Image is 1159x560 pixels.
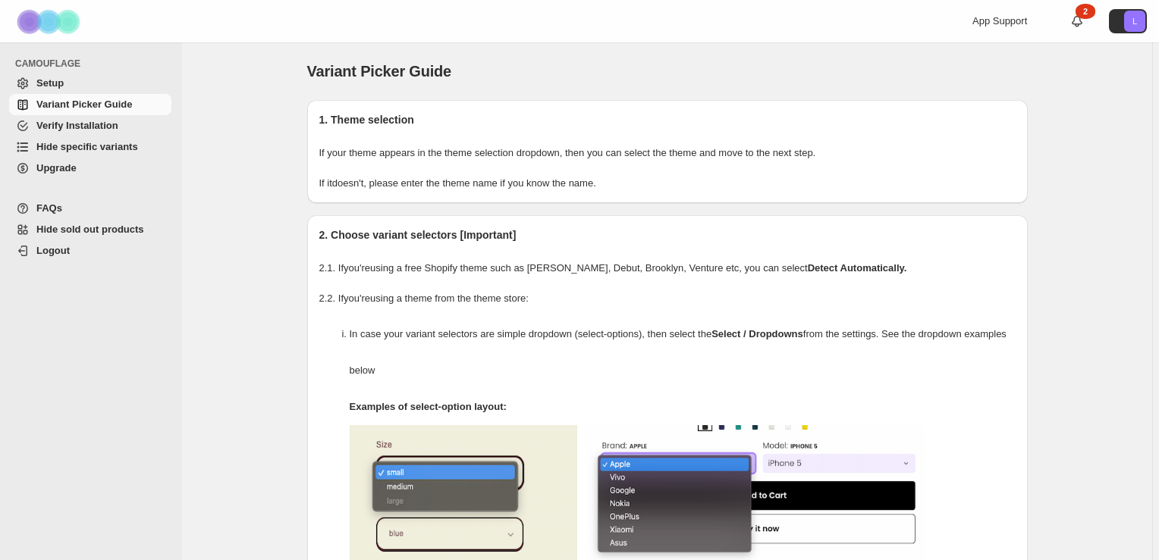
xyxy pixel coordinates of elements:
[36,120,118,131] span: Verify Installation
[12,1,88,42] img: Camouflage
[9,94,171,115] a: Variant Picker Guide
[9,73,171,94] a: Setup
[9,136,171,158] a: Hide specific variants
[711,328,803,339] strong: Select / Dropdowns
[36,202,62,214] span: FAQs
[9,240,171,261] a: Logout
[36,245,70,256] span: Logout
[319,227,1016,242] h2: 2. Choose variant selectors [Important]
[350,316,1016,389] p: In case your variant selectors are simple dropdown (select-options), then select the from the set...
[36,224,144,235] span: Hide sold out products
[15,58,174,70] span: CAMOUFLAGE
[307,63,452,80] span: Variant Picker Guide
[36,99,132,110] span: Variant Picker Guide
[1132,17,1137,26] text: L
[808,262,907,274] strong: Detect Automatically.
[319,145,1016,161] p: If your theme appears in the theme selection dropdown, then you can select the theme and move to ...
[319,176,1016,191] p: If it doesn't , please enter the theme name if you know the name.
[1069,14,1085,29] a: 2
[972,15,1027,27] span: App Support
[9,158,171,179] a: Upgrade
[36,141,138,152] span: Hide specific variants
[1076,4,1095,19] div: 2
[319,261,1016,276] p: 2.1. If you're using a free Shopify theme such as [PERSON_NAME], Debut, Brooklyn, Venture etc, yo...
[36,77,64,89] span: Setup
[1109,9,1147,33] button: Avatar with initials L
[36,162,77,174] span: Upgrade
[319,291,1016,306] p: 2.2. If you're using a theme from the theme store:
[9,115,171,136] a: Verify Installation
[319,112,1016,127] h2: 1. Theme selection
[350,401,507,412] strong: Examples of select-option layout:
[1124,11,1145,32] span: Avatar with initials L
[9,198,171,219] a: FAQs
[9,219,171,240] a: Hide sold out products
